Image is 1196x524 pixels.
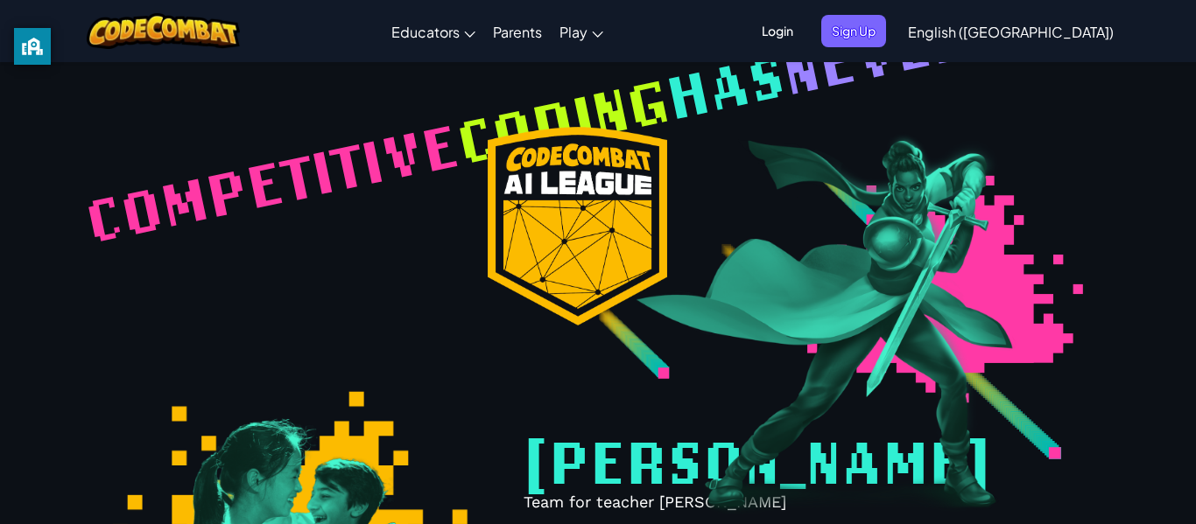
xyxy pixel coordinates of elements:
[551,8,612,55] a: Play
[484,8,551,55] a: Parents
[908,23,1114,41] span: English ([GEOGRAPHIC_DATA])
[391,23,460,41] span: Educators
[485,127,1174,514] img: hero_lady_ida.png
[751,15,804,47] button: Login
[383,8,484,55] a: Educators
[559,23,587,41] span: Play
[449,59,676,180] span: coding
[14,28,51,65] button: privacy banner
[899,8,1122,55] a: English ([GEOGRAPHIC_DATA])
[87,13,240,49] img: CodeCombat logo
[79,105,466,260] span: Competitive
[660,35,792,136] span: has
[821,15,886,47] button: Sign Up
